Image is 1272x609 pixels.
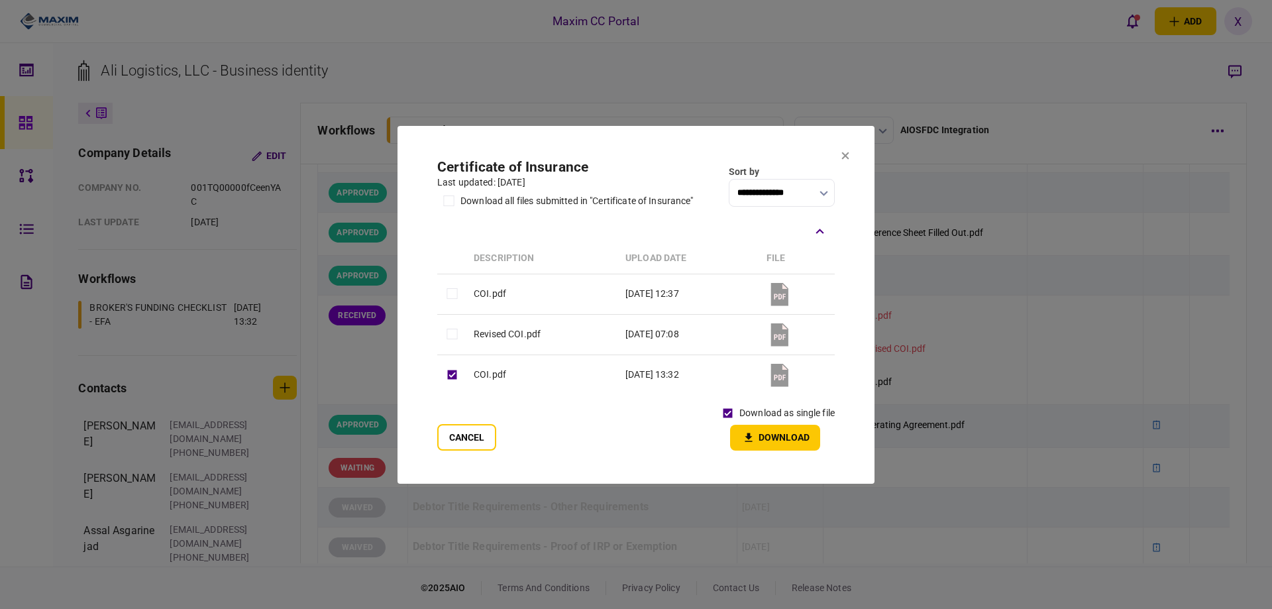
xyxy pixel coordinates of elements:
[739,406,835,420] label: download as single file
[619,314,760,355] td: [DATE] 07:08
[460,194,694,208] div: download all files submitted in "Certificate of Insurance"
[619,243,760,274] th: upload date
[467,355,619,395] td: COI.pdf
[437,159,694,176] h2: Certificate of Insurance
[760,243,835,274] th: file
[437,176,694,190] div: last updated: [DATE]
[467,243,619,274] th: Description
[467,274,619,314] td: COI.pdf
[730,425,820,451] button: Download
[437,424,496,451] button: Cancel
[619,355,760,395] td: [DATE] 13:32
[619,274,760,314] td: [DATE] 12:37
[467,314,619,355] td: Revised COI.pdf
[729,165,835,179] div: Sort by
